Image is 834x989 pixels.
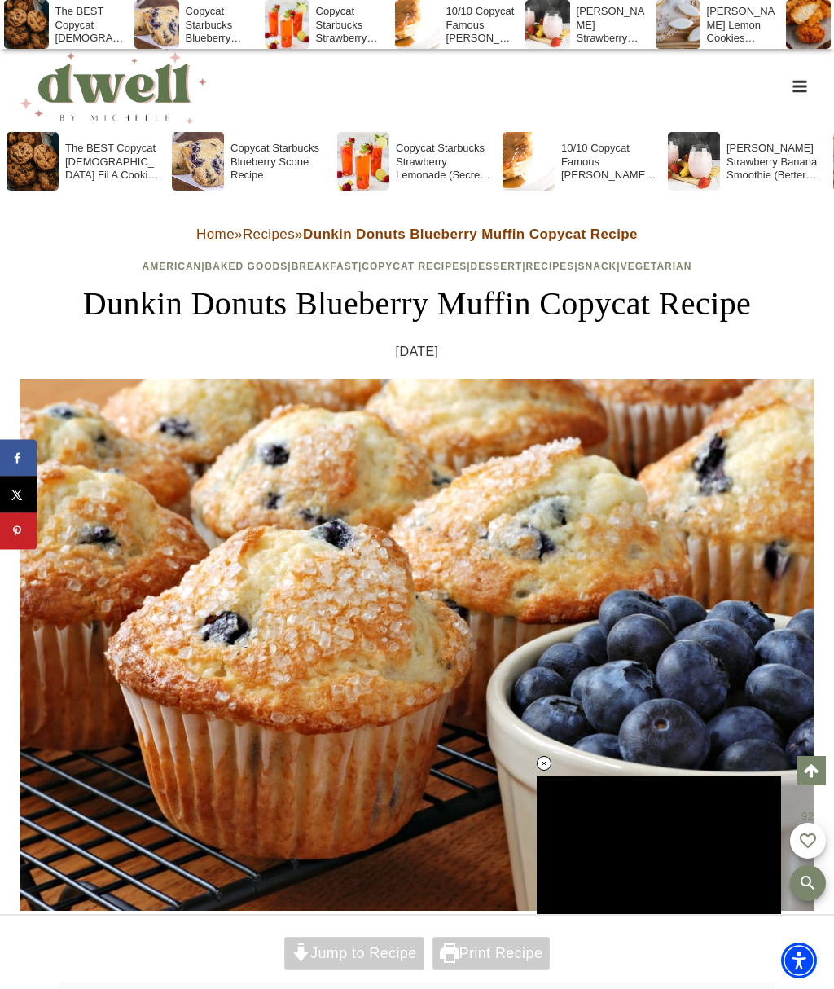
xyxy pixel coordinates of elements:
[303,226,638,242] strong: Dunkin Donuts Blueberry Muffin Copycat Recipe
[243,226,295,242] a: Recipes
[781,943,817,978] div: Accessibility Menu
[396,341,439,363] time: [DATE]
[526,261,575,272] a: Recipes
[784,73,814,99] button: Open menu
[143,261,202,272] a: American
[20,49,207,124] img: DWELL by michelle
[143,261,692,272] span: | | | | | | |
[292,261,358,272] a: Breakfast
[121,916,713,989] iframe: Advertisement
[196,226,638,242] span: » »
[621,261,692,272] a: Vegetarian
[578,261,617,272] a: Snack
[797,756,826,785] a: Scroll to top
[471,261,523,272] a: Dessert
[205,261,288,272] a: Baked Goods
[20,279,814,328] h1: Dunkin Donuts Blueberry Muffin Copycat Recipe
[196,226,235,242] a: Home
[362,261,467,272] a: Copycat Recipes
[20,379,814,911] img: dunkin donuts blueberry muffins recipe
